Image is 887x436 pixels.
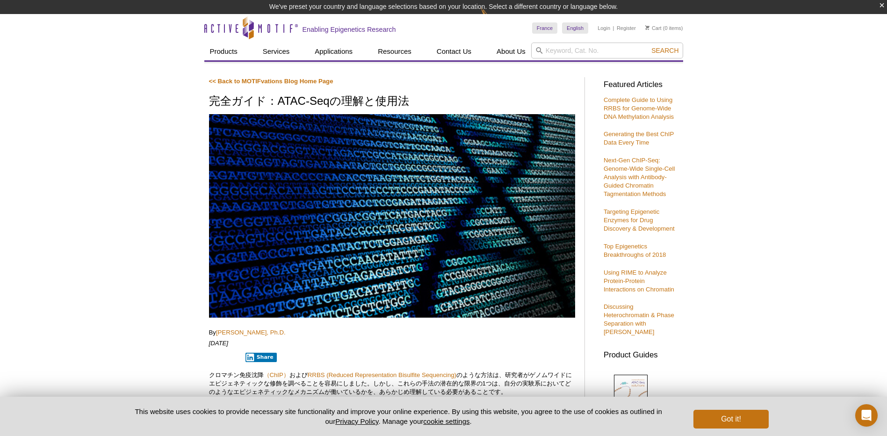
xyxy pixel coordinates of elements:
p: クロマチン免疫沈降 および のような方法は、研究者がゲノムワイドにエピジェネティックな修飾を調べることを容易にしました。しかし、これらの手法の潜在的な限界の1つは、自分の実験系においてどのような... [209,371,575,396]
a: Top Epigenetics Breakthroughs of 2018 [604,243,666,258]
a: [PERSON_NAME], Ph.D. [216,329,286,336]
a: About Us [491,43,531,60]
h2: Enabling Epigenetics Research [303,25,396,34]
a: France [532,22,557,34]
li: (0 items) [645,22,683,34]
span: Search [651,47,678,54]
a: Services [257,43,296,60]
iframe: X Post Button [209,352,239,362]
input: Keyword, Cat. No. [531,43,683,58]
img: ATAC-Seq [209,114,575,318]
a: Next-Gen ChIP-Seq: Genome-Wide Single-Cell Analysis with Antibody-Guided Chromatin Tagmentation M... [604,157,675,197]
a: Contact Us [431,43,477,60]
em: [DATE] [209,340,229,347]
a: English [562,22,588,34]
button: Share [245,353,277,362]
button: cookie settings [423,417,469,425]
img: Your Cart [645,25,649,30]
a: Products [204,43,243,60]
button: Got it! [693,410,768,429]
a: << Back to MOTIFvations Blog Home Page [209,78,333,85]
p: By [209,328,575,337]
a: Discussing Heterochromatin & Phase Separation with [PERSON_NAME] [604,303,674,335]
div: Open Intercom Messenger [855,404,878,427]
a: Resources [372,43,417,60]
a: Targeting Epigenetic Enzymes for Drug Discovery & Development [604,208,675,232]
a: Applications [309,43,358,60]
h3: Featured Articles [604,81,678,89]
img: Change Here [481,7,505,29]
a: RRBS (Reduced Representation Bisulfite Sequencing) [308,371,456,378]
a: （ChIP） [264,371,289,378]
li: | [613,22,614,34]
a: Complete Guide to Using RRBS for Genome-Wide DNA Methylation Analysis [604,96,674,120]
button: Search [649,46,681,55]
a: Login [598,25,610,31]
h1: 完全ガイド：ATAC-Seqの理解と使用法 [209,95,575,109]
p: This website uses cookies to provide necessary site functionality and improve your online experie... [119,407,678,426]
img: Comprehensive ATAC-Seq Solutions [614,375,648,418]
a: Privacy Policy [335,417,378,425]
a: Cart [645,25,662,31]
a: Using RIME to Analyze Protein-Protein Interactions on Chromatin [604,269,674,293]
h3: Product Guides [604,346,678,359]
a: Register [617,25,636,31]
a: Generating the Best ChIP Data Every Time [604,131,674,146]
